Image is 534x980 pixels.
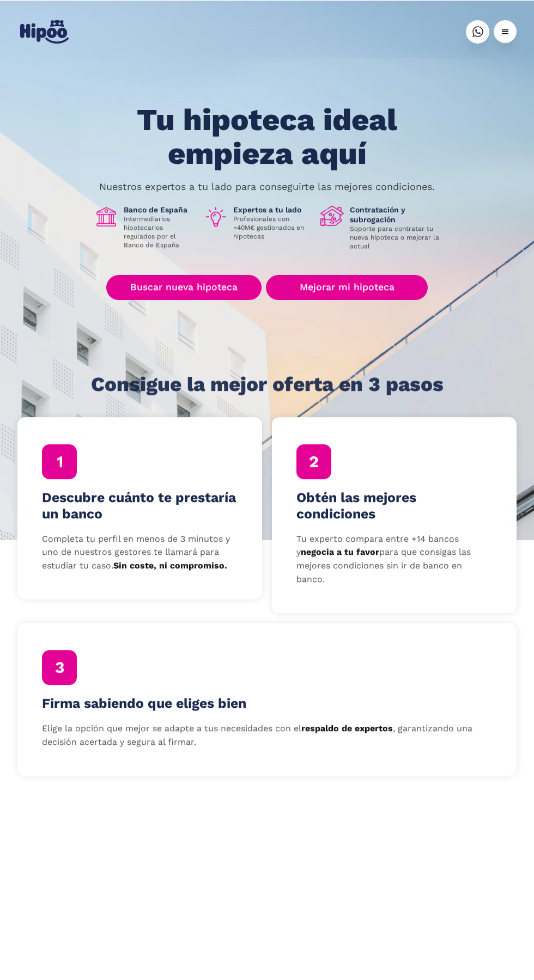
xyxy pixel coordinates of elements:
strong: Sin coste, ni compromiso. [113,560,227,571]
h4: Descubre cuánto te prestaría un banco [42,489,238,522]
h1: Banco de España [124,205,195,215]
a: home [17,16,71,48]
h4: Firma sabiendo que eliges bien [42,695,246,712]
strong: respaldo de expertos [301,723,393,733]
h1: Expertos a tu lado [233,205,312,215]
p: Completa tu perfil en menos de 3 minutos y uno de nuestros gestores te llamará para estudiar tu c... [42,532,238,573]
h4: Obtén las mejores condiciones [296,489,492,522]
p: Profesionales con +40M€ gestionados en hipotecas [233,215,312,241]
strong: negocia a tu favor [301,547,379,557]
h1: Tu hipoteca ideal empieza aquí [92,103,442,170]
a: Mejorar mi hipoteca [266,275,428,300]
p: Nuestros expertos a tu lado para conseguirte las mejores condiciones. [99,182,435,191]
div: menu [494,20,517,43]
h1: Contratación y subrogación [350,205,440,224]
p: Elige la opción que mejor se adapte a tus necesidades con el , garantizando una decisión acertada... [42,722,492,749]
h1: Consigue la mejor oferta en 3 pasos [91,374,444,396]
a: Buscar nueva hipoteca [106,275,262,300]
p: Tu experto compara entre +14 bancos y para que consigas las mejores condiciones sin ir de banco e... [296,532,492,586]
p: Soporte para contratar tu nueva hipoteca o mejorar la actual [350,224,440,250]
p: Intermediarios hipotecarios regulados por el Banco de España [124,215,195,249]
